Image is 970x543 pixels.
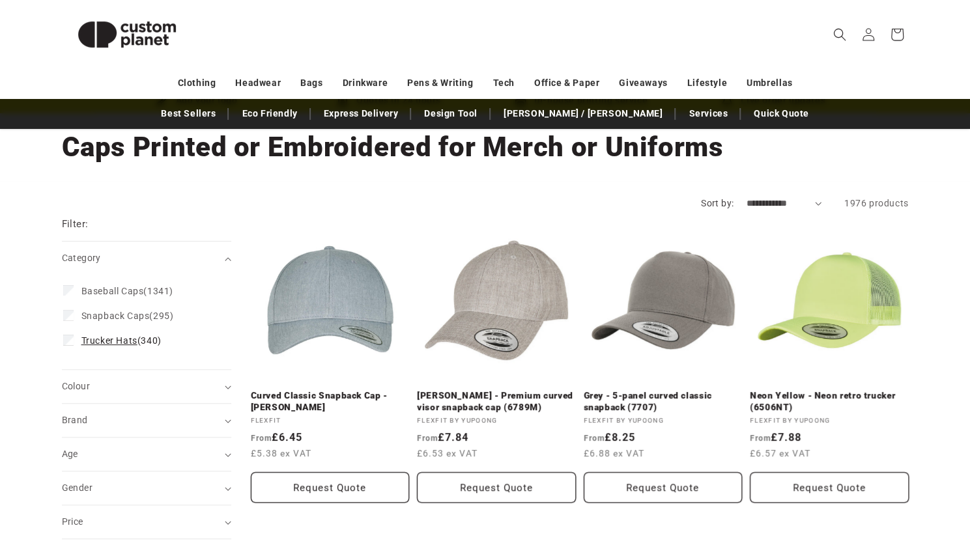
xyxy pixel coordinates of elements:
[752,402,970,543] iframe: Chat Widget
[62,471,231,505] summary: Gender (0 selected)
[81,285,173,297] span: (1341)
[62,505,231,538] summary: Price
[747,102,816,125] a: Quick Quote
[300,72,322,94] a: Bags
[62,482,93,493] span: Gender
[682,102,734,125] a: Services
[417,390,576,413] a: [PERSON_NAME] - Premium curved visor snapback cap (6789M)
[235,102,304,125] a: Eco Friendly
[62,381,90,391] span: Colour
[62,415,88,425] span: Brand
[418,102,484,125] a: Design Tool
[584,390,743,413] a: Grey - 5-panel curved classic snapback (7707)
[407,72,473,94] a: Pens & Writing
[81,286,144,296] span: Baseball Caps
[584,472,743,503] button: Request Quote
[235,72,281,94] a: Headwear
[747,72,792,94] a: Umbrellas
[81,310,174,322] span: (295)
[251,390,410,413] a: Curved Classic Snapback Cap - [PERSON_NAME]
[62,217,89,232] h2: Filter:
[687,72,727,94] a: Lifestyle
[750,390,909,413] a: Neon Yellow - Neon retro trucker (6506NT)
[844,198,909,208] span: 1976 products
[492,72,514,94] a: Tech
[701,198,734,208] label: Sort by:
[62,438,231,471] summary: Age (0 selected)
[81,335,162,346] span: (340)
[62,404,231,437] summary: Brand (0 selected)
[619,72,667,94] a: Giveaways
[62,449,78,459] span: Age
[62,516,83,527] span: Price
[534,72,599,94] a: Office & Paper
[154,102,222,125] a: Best Sellers
[81,335,137,346] span: Trucker Hats
[62,242,231,275] summary: Category (0 selected)
[62,370,231,403] summary: Colour (0 selected)
[317,102,405,125] a: Express Delivery
[62,5,192,64] img: Custom Planet
[497,102,669,125] a: [PERSON_NAME] / [PERSON_NAME]
[825,20,854,49] summary: Search
[178,72,216,94] a: Clothing
[251,472,410,503] button: Request Quote
[417,472,576,503] button: Request Quote
[81,311,150,321] span: Snapback Caps
[750,472,909,503] button: Request Quote
[62,130,909,165] h1: Caps Printed or Embroidered for Merch or Uniforms
[62,253,101,263] span: Category
[343,72,388,94] a: Drinkware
